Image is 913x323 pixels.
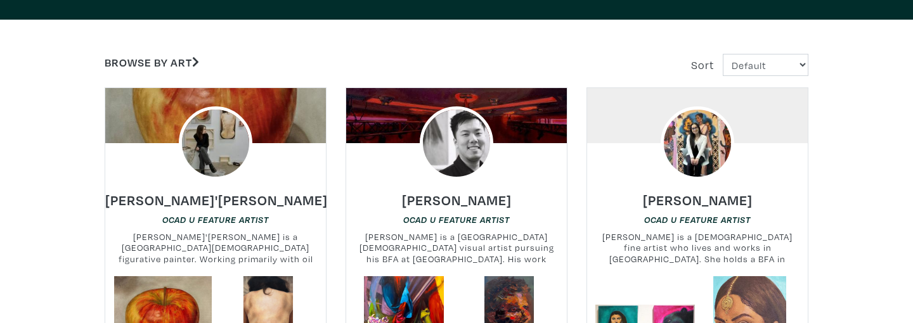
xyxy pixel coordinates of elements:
[346,231,567,265] small: [PERSON_NAME] is a [GEOGRAPHIC_DATA][DEMOGRAPHIC_DATA] visual artist pursuing his BFA at [GEOGRAP...
[643,191,753,208] h6: [PERSON_NAME]
[105,191,328,208] h6: [PERSON_NAME]'[PERSON_NAME]
[105,188,328,203] a: [PERSON_NAME]'[PERSON_NAME]
[402,188,512,203] a: [PERSON_NAME]
[587,231,808,265] small: [PERSON_NAME] is a [DEMOGRAPHIC_DATA] fine artist who lives and works in [GEOGRAPHIC_DATA]. She h...
[644,215,751,225] em: OCAD U Feature Artist
[644,213,751,225] a: OCAD U Feature Artist
[402,191,512,208] h6: [PERSON_NAME]
[691,58,714,72] span: Sort
[179,106,252,180] img: phpThumb.php
[661,106,734,180] img: phpThumb.php
[420,106,493,180] img: phpThumb.php
[643,188,753,203] a: [PERSON_NAME]
[105,231,326,265] small: [PERSON_NAME]'[PERSON_NAME] is a [GEOGRAPHIC_DATA][DEMOGRAPHIC_DATA] figurative painter. Working ...
[162,213,269,225] a: OCAD U Feature Artist
[403,215,510,225] em: OCAD U Feature Artist
[105,55,199,70] a: Browse by Art
[403,213,510,225] a: OCAD U Feature Artist
[162,215,269,225] em: OCAD U Feature Artist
